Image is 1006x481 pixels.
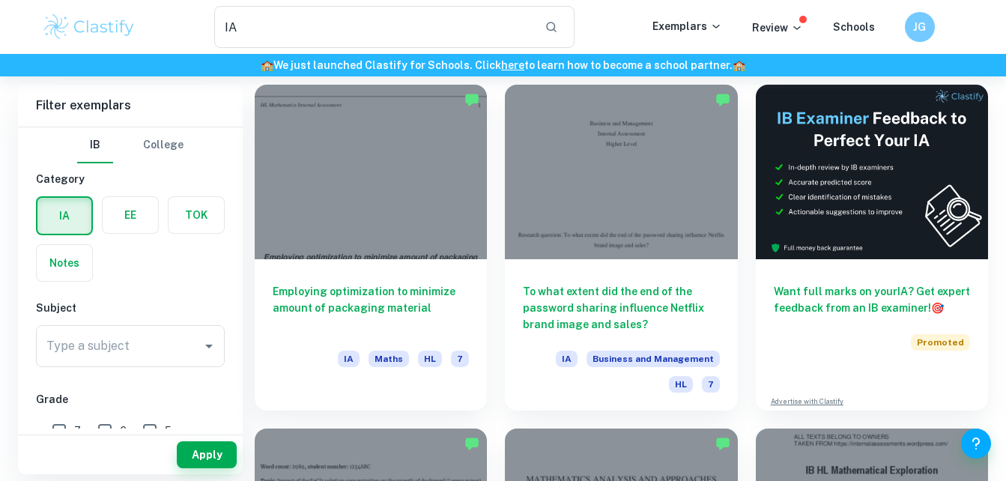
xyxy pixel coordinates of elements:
[451,351,469,367] span: 7
[733,59,745,71] span: 🏫
[652,18,722,34] p: Exemplars
[169,197,224,233] button: TOK
[911,334,970,351] span: Promoted
[752,19,803,36] p: Review
[36,300,225,316] h6: Subject
[261,59,273,71] span: 🏫
[774,283,970,316] h6: Want full marks on your IA ? Get expert feedback from an IB examiner!
[3,57,1003,73] h6: We just launched Clastify for Schools. Click to learn how to become a school partner.
[74,423,81,439] span: 7
[120,423,127,439] span: 6
[587,351,720,367] span: Business and Management
[833,21,875,33] a: Schools
[37,245,92,281] button: Notes
[464,92,479,107] img: Marked
[103,197,158,233] button: EE
[702,376,720,393] span: 7
[36,391,225,408] h6: Grade
[143,127,184,163] button: College
[42,12,137,42] img: Clastify logo
[165,423,172,439] span: 5
[756,85,988,411] a: Want full marks on yourIA? Get expert feedback from an IB examiner!PromotedAdvertise with Clastify
[523,283,719,333] h6: To what extent did the end of the password sharing influence Netflix brand image and sales?
[338,351,360,367] span: IA
[214,6,533,48] input: Search for any exemplars...
[505,85,737,411] a: To what extent did the end of the password sharing influence Netflix brand image and sales?IABusi...
[18,85,243,127] h6: Filter exemplars
[501,59,524,71] a: here
[77,127,184,163] div: Filter type choice
[37,198,91,234] button: IA
[177,441,237,468] button: Apply
[905,12,935,42] button: JG
[961,429,991,459] button: Help and Feedback
[771,396,843,407] a: Advertise with Clastify
[556,351,578,367] span: IA
[464,436,479,451] img: Marked
[715,436,730,451] img: Marked
[77,127,113,163] button: IB
[669,376,693,393] span: HL
[911,19,928,35] h6: JG
[369,351,409,367] span: Maths
[255,85,487,411] a: Employing optimization to minimize amount of packaging materialIAMathsHL7
[273,283,469,333] h6: Employing optimization to minimize amount of packaging material
[756,85,988,259] img: Thumbnail
[931,302,944,314] span: 🎯
[36,171,225,187] h6: Category
[418,351,442,367] span: HL
[715,92,730,107] img: Marked
[199,336,219,357] button: Open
